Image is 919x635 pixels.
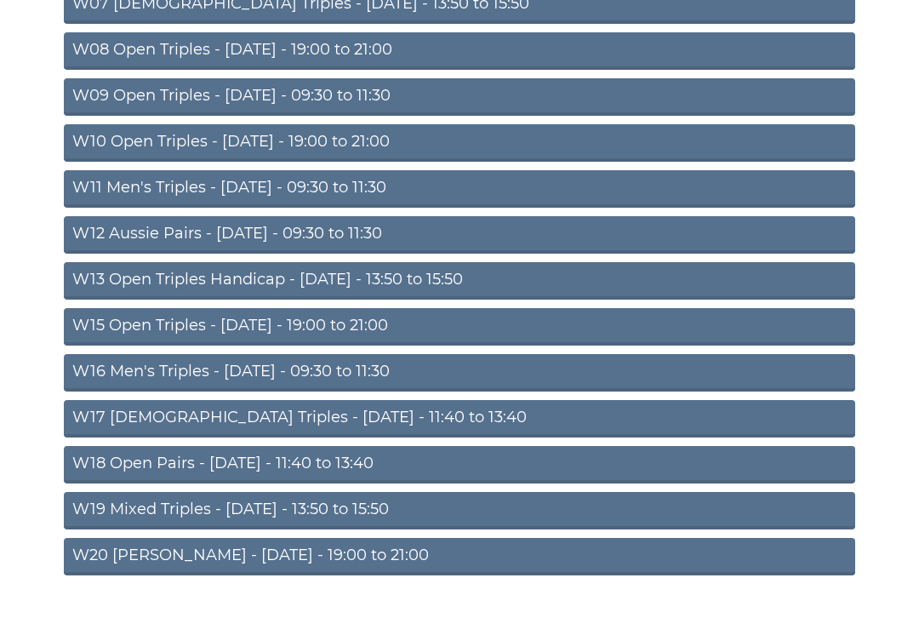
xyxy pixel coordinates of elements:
a: W16 Men's Triples - [DATE] - 09:30 to 11:30 [64,354,855,392]
a: W15 Open Triples - [DATE] - 19:00 to 21:00 [64,308,855,346]
a: W20 [PERSON_NAME] - [DATE] - 19:00 to 21:00 [64,538,855,575]
a: W08 Open Triples - [DATE] - 19:00 to 21:00 [64,32,855,70]
a: W10 Open Triples - [DATE] - 19:00 to 21:00 [64,124,855,162]
a: W13 Open Triples Handicap - [DATE] - 13:50 to 15:50 [64,262,855,300]
a: W11 Men's Triples - [DATE] - 09:30 to 11:30 [64,170,855,208]
a: W19 Mixed Triples - [DATE] - 13:50 to 15:50 [64,492,855,529]
a: W17 [DEMOGRAPHIC_DATA] Triples - [DATE] - 11:40 to 13:40 [64,400,855,438]
a: W18 Open Pairs - [DATE] - 11:40 to 13:40 [64,446,855,483]
a: W09 Open Triples - [DATE] - 09:30 to 11:30 [64,78,855,116]
a: W12 Aussie Pairs - [DATE] - 09:30 to 11:30 [64,216,855,254]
